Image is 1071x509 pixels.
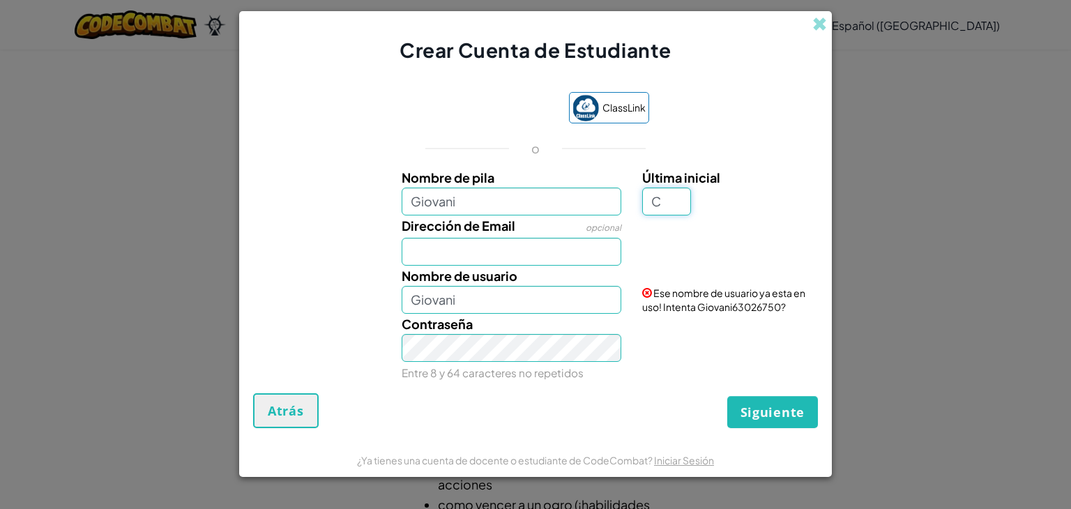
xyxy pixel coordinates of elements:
[531,140,540,157] p: o
[642,287,805,313] span: Ese nombre de usuario ya esta en uso! Intenta Giovani63026750?
[402,316,473,332] span: Contraseña
[654,454,714,466] a: Iniciar Sesión
[416,94,562,125] iframe: Botón de Acceder con Google
[727,396,818,428] button: Siguiente
[402,366,584,379] small: Entre 8 y 64 caracteres no repetidos
[268,402,304,419] span: Atrás
[740,404,805,420] span: Siguiente
[400,38,671,62] span: Crear Cuenta de Estudiante
[602,98,646,118] span: ClassLink
[402,268,517,284] span: Nombre de usuario
[402,218,515,234] span: Dirección de Email
[402,169,494,185] span: Nombre de pila
[357,454,654,466] span: ¿Ya tienes una cuenta de docente o estudiante de CodeCombat?
[253,393,319,428] button: Atrás
[572,95,599,121] img: classlink-logo-small.png
[642,169,720,185] span: Última inicial
[586,222,621,233] span: opcional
